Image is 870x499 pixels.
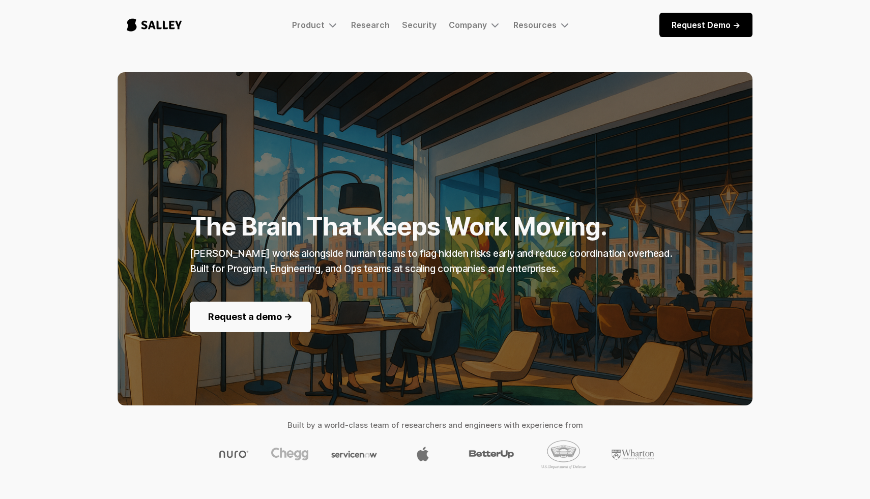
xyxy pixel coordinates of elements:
[292,19,339,31] div: Product
[449,19,501,31] div: Company
[449,20,487,30] div: Company
[190,302,311,332] a: Request a demo ->
[513,20,557,30] div: Resources
[118,8,191,42] a: home
[659,13,752,37] a: Request Demo ->
[190,248,672,275] strong: [PERSON_NAME] works alongside human teams to flag hidden risks early and reduce coordination over...
[292,20,325,30] div: Product
[190,212,607,242] strong: The Brain That Keeps Work Moving.
[118,418,752,433] h4: Built by a world-class team of researchers and engineers with experience from
[402,20,437,30] a: Security
[351,20,390,30] a: Research
[513,19,571,31] div: Resources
